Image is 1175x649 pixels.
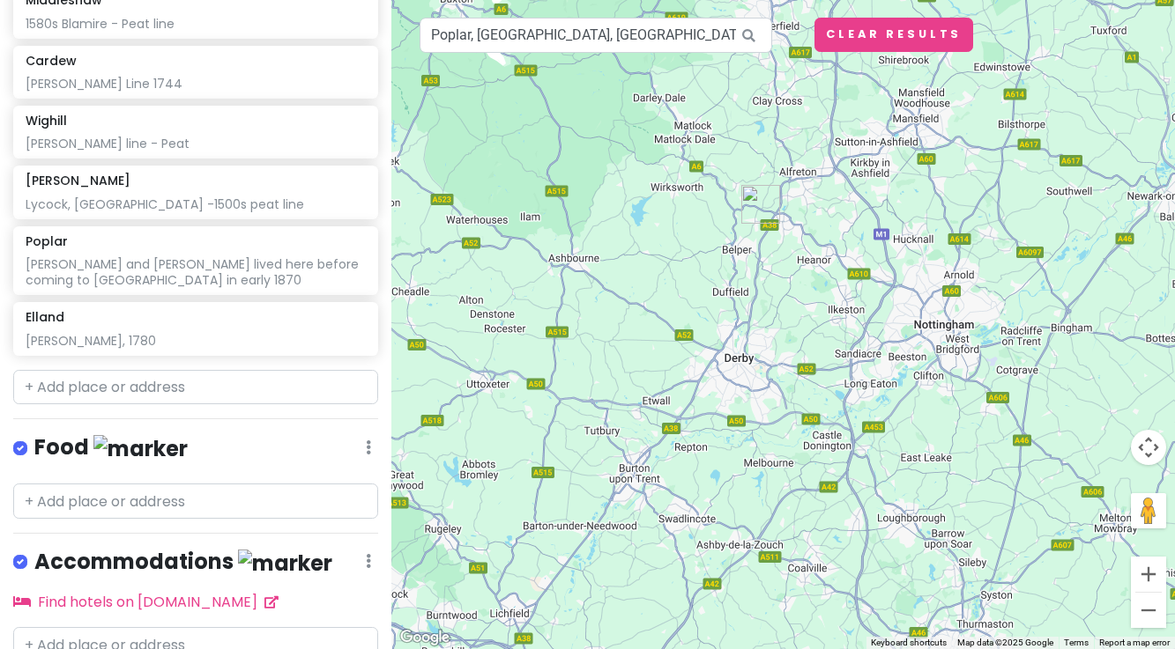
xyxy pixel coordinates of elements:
[957,638,1053,647] span: Map data ©2025 Google
[26,53,77,69] h6: Cardew
[1131,493,1166,528] button: Drag Pegman onto the map to open Street View
[396,626,454,649] img: Google
[1064,638,1089,647] a: Terms (opens in new tab)
[871,637,947,649] button: Keyboard shortcuts
[26,333,366,349] div: [PERSON_NAME], 1780
[26,16,366,32] div: 1580s Blamire - Peat line
[1131,593,1166,628] button: Zoom out
[26,113,67,129] h6: Wighill
[26,136,366,151] div: [PERSON_NAME] line - Peat
[26,76,366,92] div: [PERSON_NAME] Line 1744
[93,435,188,462] img: marker
[26,196,366,212] div: Lycock, [GEOGRAPHIC_DATA] -1500s peat line
[741,185,780,224] div: Heage
[34,548,332,577] h4: Accommodations
[13,483,378,519] input: + Add place or address
[1099,638,1170,647] a: Report a map error
[13,592,279,612] a: Find hotels on [DOMAIN_NAME]
[26,173,130,188] h6: [PERSON_NAME]
[396,626,454,649] a: Open this area in Google Maps (opens a new window)
[1131,430,1166,465] button: Map camera controls
[26,309,64,325] h6: Elland
[814,18,973,52] button: Clear Results
[26,233,68,249] h6: Poplar
[238,549,332,577] img: marker
[13,370,378,405] input: + Add place or address
[34,433,188,462] h4: Food
[26,256,366,288] div: [PERSON_NAME] and [PERSON_NAME] lived here before coming to [GEOGRAPHIC_DATA] in early 1870
[420,18,772,53] input: Search a place
[1131,557,1166,592] button: Zoom in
